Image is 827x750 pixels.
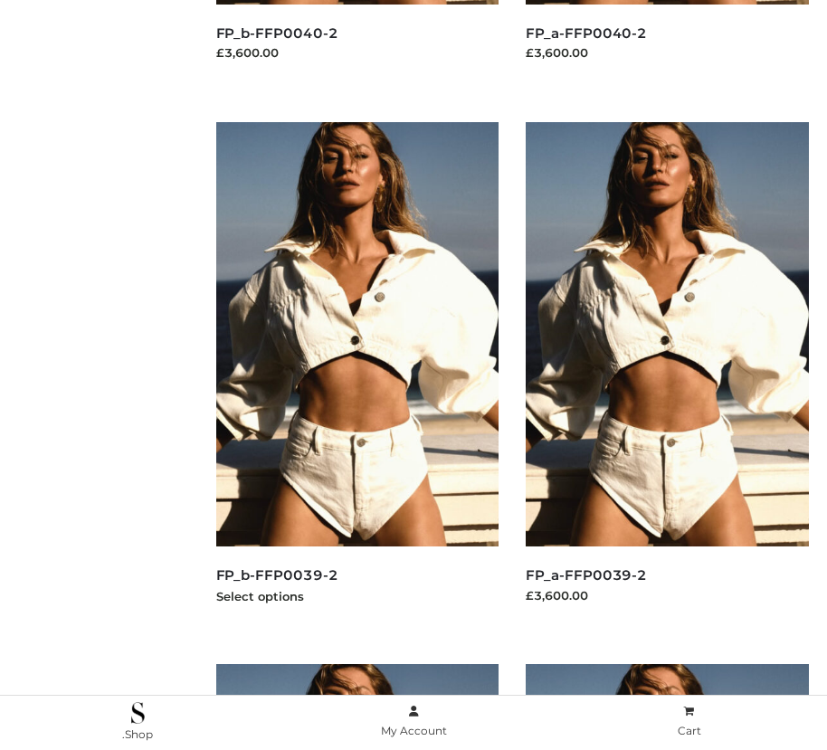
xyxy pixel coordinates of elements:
[526,586,809,604] div: £3,600.00
[216,566,338,584] a: FP_b-FFP0039-2
[551,701,827,742] a: Cart
[216,24,338,42] a: FP_b-FFP0040-2
[678,724,701,737] span: Cart
[526,43,809,62] div: £3,600.00
[216,589,304,603] a: Select options
[216,43,499,62] div: £3,600.00
[526,566,647,584] a: FP_a-FFP0039-2
[381,724,447,737] span: My Account
[276,701,552,742] a: My Account
[526,24,647,42] a: FP_a-FFP0040-2
[122,727,153,741] span: .Shop
[131,702,145,724] img: .Shop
